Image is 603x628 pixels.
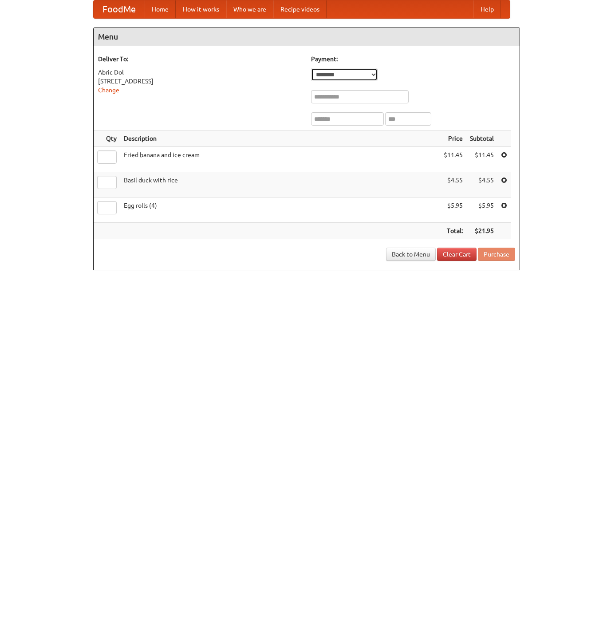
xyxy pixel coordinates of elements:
button: Purchase [478,248,515,261]
th: Qty [94,130,120,147]
td: Fried banana and ice cream [120,147,440,172]
h5: Payment: [311,55,515,63]
td: Basil duck with rice [120,172,440,197]
a: Change [98,87,119,94]
td: $5.95 [466,197,497,223]
td: Egg rolls (4) [120,197,440,223]
th: Description [120,130,440,147]
a: How it works [176,0,226,18]
td: $4.55 [440,172,466,197]
td: $11.45 [440,147,466,172]
a: Who we are [226,0,273,18]
h5: Deliver To: [98,55,302,63]
a: Back to Menu [386,248,436,261]
td: $11.45 [466,147,497,172]
a: Clear Cart [437,248,477,261]
a: Home [145,0,176,18]
a: Help [473,0,501,18]
th: Subtotal [466,130,497,147]
td: $4.55 [466,172,497,197]
th: Total: [440,223,466,239]
th: $21.95 [466,223,497,239]
a: FoodMe [94,0,145,18]
th: Price [440,130,466,147]
a: Recipe videos [273,0,327,18]
td: $5.95 [440,197,466,223]
div: Abric Dol [98,68,302,77]
h4: Menu [94,28,520,46]
div: [STREET_ADDRESS] [98,77,302,86]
